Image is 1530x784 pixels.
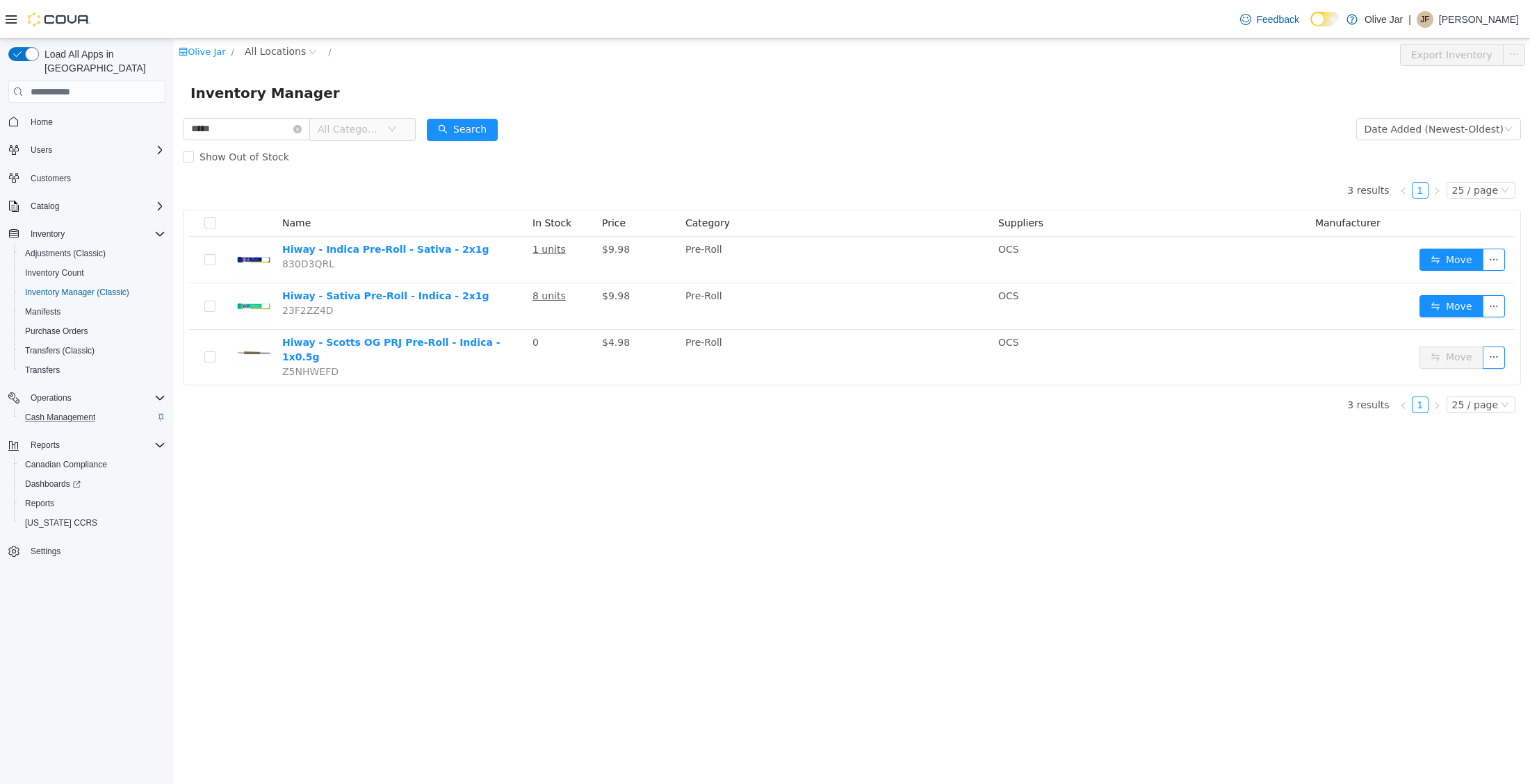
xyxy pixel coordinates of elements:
span: Adjustments (Classic) [25,248,106,259]
span: Operations [31,392,72,403]
a: Customers [25,170,76,187]
button: Operations [25,390,77,406]
span: Washington CCRS [19,515,165,531]
button: Inventory Count [14,263,171,283]
a: Feedback [1235,6,1305,33]
div: Date Added (Newest-Oldest) [1191,80,1330,101]
td: Pre-Roll [506,198,819,244]
span: Customers [31,173,71,184]
button: Inventory [3,224,171,244]
a: Transfers (Classic) [19,342,100,359]
span: $4.98 [428,298,456,309]
span: Transfers [25,365,60,376]
span: Home [31,117,53,128]
span: Purchase Orders [19,323,165,340]
button: Settings [3,541,171,561]
button: Home [3,111,171,131]
a: Inventory Manager (Classic) [19,284,135,301]
span: Show Out of Stock [20,112,121,124]
span: Dashboards [25,478,81,490]
span: Catalog [31,201,59,212]
p: Olive Jar [1365,11,1403,28]
button: Catalog [25,198,65,215]
button: [US_STATE] CCRS [14,513,171,533]
a: Canadian Compliance [19,456,113,473]
button: Manifests [14,302,171,322]
a: icon: shopOlive Jar [5,8,51,18]
li: Previous Page [1221,358,1238,374]
span: / [154,8,157,18]
span: Price [428,178,452,190]
img: Hiway - Indica Pre-Roll - Sativa - 2x1g hero shot [63,203,97,238]
span: Reports [31,440,60,451]
a: 1 [1239,144,1254,159]
button: Customers [3,168,171,188]
img: Hiway - Scotts OG PRJ Pre-Roll - Indica - 1x0.5g hero shot [63,297,97,331]
a: Purchase Orders [19,323,94,340]
i: icon: shop [5,8,14,17]
a: [US_STATE] CCRS [19,515,103,531]
a: Home [25,114,58,131]
a: Dashboards [19,476,86,492]
span: Users [25,142,165,158]
span: Feedback [1257,12,1299,26]
td: Pre-Roll [506,244,819,291]
span: Canadian Compliance [19,456,165,473]
span: Inventory [31,228,65,240]
span: In Stock [359,178,398,190]
li: 1 [1238,143,1255,160]
button: Purchase Orders [14,322,171,341]
button: Operations [3,388,171,408]
span: / [58,8,60,18]
i: icon: left [1226,148,1234,156]
span: Reports [25,437,165,453]
span: Inventory [25,226,165,242]
span: Canadian Compliance [25,459,107,470]
span: Dashboards [19,476,165,492]
i: icon: close-circle [120,86,128,94]
button: icon: ellipsis [1309,210,1331,232]
span: $9.98 [428,205,456,216]
a: Hiway - Scotts OG PRJ Pre-Roll - Indica - 1x0.5g [108,298,327,324]
button: Users [3,140,171,160]
button: Adjustments (Classic) [14,244,171,263]
td: Pre-Roll [506,291,819,346]
span: Reports [25,498,54,509]
a: Hiway - Sativa Pre-Roll - Indica - 2x1g [108,251,315,262]
span: Settings [31,546,60,557]
i: icon: left [1226,362,1234,371]
button: icon: searchSearch [253,80,324,102]
button: Inventory [25,226,70,242]
nav: Complex example [8,106,165,597]
span: All Categories [144,83,207,97]
span: Z5NHWEFD [108,327,165,338]
span: Settings [25,542,165,560]
li: Next Page [1255,358,1271,374]
span: $9.98 [428,251,456,262]
span: 0 [359,298,365,309]
span: 23F2ZZ4D [108,266,160,277]
button: Users [25,142,58,158]
span: OCS [824,298,845,309]
span: Inventory Manager (Classic) [19,284,165,301]
button: icon: ellipsis [1309,308,1331,330]
span: Load All Apps in [GEOGRAPHIC_DATA] [39,47,165,75]
button: icon: ellipsis [1309,256,1331,278]
span: 830D3QRL [108,219,161,231]
button: icon: swapMove [1246,256,1310,278]
div: Jonathan Ferdman [1417,11,1433,28]
a: Hiway - Indica Pre-Roll - Sativa - 2x1g [108,205,315,216]
a: Cash Management [19,409,101,426]
i: icon: down [1330,86,1339,96]
input: Dark Mode [1310,12,1340,26]
a: 1 [1239,358,1254,374]
span: Transfers (Classic) [19,342,165,359]
span: Manifests [25,306,60,317]
span: Inventory Manager [17,43,174,65]
img: Hiway - Sativa Pre-Roll - Indica - 2x1g hero shot [63,250,97,285]
p: | [1408,11,1411,28]
div: 25 / page [1278,358,1324,374]
span: Manufacturer [1141,178,1207,190]
span: Transfers [19,362,165,378]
